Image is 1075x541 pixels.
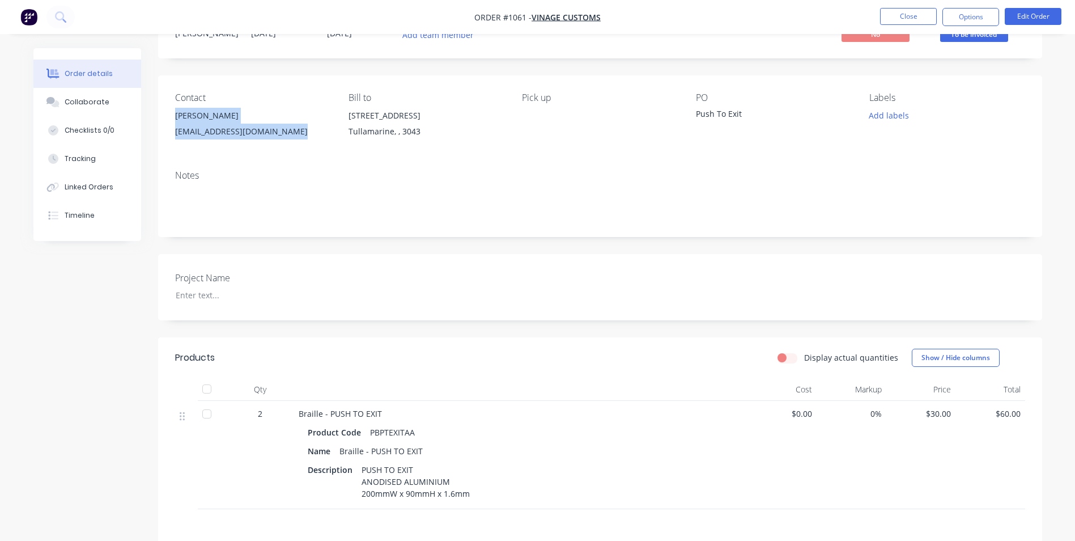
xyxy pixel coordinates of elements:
[175,124,330,140] div: [EMAIL_ADDRESS][DOMAIN_NAME]
[1005,8,1061,25] button: Edit Order
[33,201,141,230] button: Timeline
[474,12,532,23] span: Order #1061 -
[175,108,330,124] div: [PERSON_NAME]
[175,271,317,285] label: Project Name
[335,443,427,459] div: Braille - PUSH TO EXIT
[357,462,474,502] div: PUSH TO EXIT ANODISED ALUMINIUM 200mmW x 90mmH x 1.6mm
[747,378,817,401] div: Cost
[33,173,141,201] button: Linked Orders
[65,69,113,79] div: Order details
[349,124,504,140] div: Tullamarine, , 3043
[349,108,504,144] div: [STREET_ADDRESS]Tullamarine, , 3043
[821,408,882,420] span: 0%
[175,351,215,365] div: Products
[33,145,141,173] button: Tracking
[696,92,851,103] div: PO
[942,8,999,26] button: Options
[532,12,601,23] a: Vinage Customs
[696,108,838,124] div: Push To Exit
[940,27,1008,41] span: To be invoiced
[955,378,1025,401] div: Total
[940,27,1008,44] button: To be invoiced
[65,182,113,192] div: Linked Orders
[804,352,898,364] label: Display actual quantities
[349,108,504,124] div: [STREET_ADDRESS]
[817,378,886,401] div: Markup
[299,408,382,419] span: Braille - PUSH TO EXIT
[175,170,1025,181] div: Notes
[33,60,141,88] button: Order details
[891,408,951,420] span: $30.00
[880,8,937,25] button: Close
[752,408,813,420] span: $0.00
[308,443,335,459] div: Name
[308,424,366,441] div: Product Code
[886,378,956,401] div: Price
[869,92,1025,103] div: Labels
[960,408,1021,420] span: $60.00
[65,210,95,221] div: Timeline
[522,92,677,103] div: Pick up
[258,408,262,420] span: 2
[65,97,109,107] div: Collaborate
[175,108,330,144] div: [PERSON_NAME][EMAIL_ADDRESS][DOMAIN_NAME]
[366,424,419,441] div: PBPTEXITAA
[226,378,294,401] div: Qty
[403,27,480,43] button: Add team member
[65,154,96,164] div: Tracking
[65,125,114,136] div: Checklists 0/0
[33,88,141,116] button: Collaborate
[175,92,330,103] div: Contact
[20,9,37,26] img: Factory
[349,92,504,103] div: Bill to
[396,27,479,43] button: Add team member
[912,349,1000,367] button: Show / Hide columns
[308,462,357,478] div: Description
[842,27,910,41] span: No
[863,108,915,123] button: Add labels
[33,116,141,145] button: Checklists 0/0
